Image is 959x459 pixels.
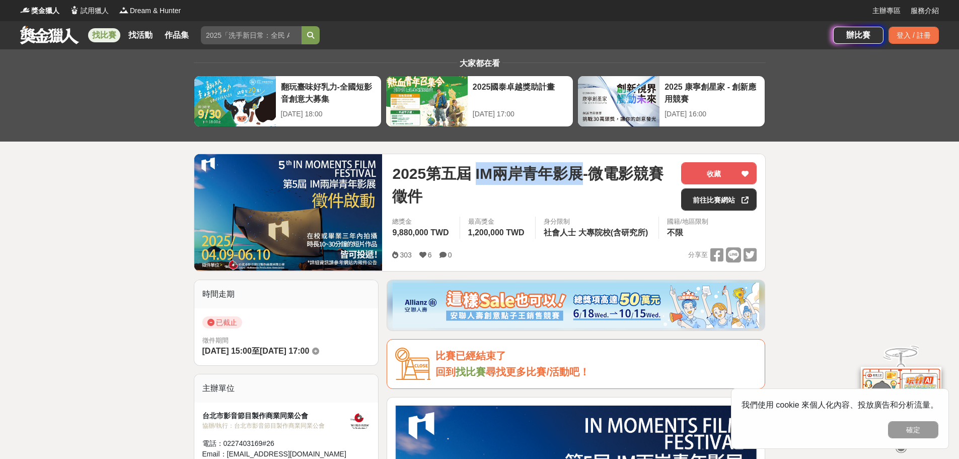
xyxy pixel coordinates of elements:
a: 2025 康寧創星家 - 創新應用競賽[DATE] 16:00 [577,76,765,127]
a: 找比賽 [88,28,120,42]
span: 回到 [435,366,456,377]
img: Logo [69,5,80,15]
span: [DATE] 17:00 [260,347,309,355]
input: 2025「洗手新日常：全民 ALL IN」洗手歌全台徵選 [201,26,302,44]
a: 前往比賽網站 [681,188,757,211]
span: 不限 [667,228,683,237]
span: 至 [252,347,260,355]
a: 找比賽 [456,366,486,377]
img: dcc59076-91c0-4acb-9c6b-a1d413182f46.png [393,283,759,328]
img: Logo [119,5,129,15]
button: 確定 [888,421,938,438]
span: 已截止 [202,316,242,329]
span: 徵件期間 [202,337,229,344]
a: 主辦專區 [872,6,901,16]
span: 社會人士 [544,228,576,237]
img: Icon [395,348,430,380]
span: 總獎金 [392,217,451,227]
div: 主辦單位 [194,374,379,403]
span: 我們使用 cookie 來個人化內容、投放廣告和分析流量。 [742,401,938,409]
span: 2025第五屆 IM兩岸青年影展-微電影競賽徵件 [392,162,673,208]
span: 303 [400,251,411,259]
div: 翻玩臺味好乳力-全國短影音創意大募集 [281,81,376,104]
img: Logo [20,5,30,15]
a: Logo獎金獵人 [20,6,59,16]
span: 分享至 [688,247,708,263]
div: [DATE] 16:00 [665,109,760,119]
span: 尋找更多比賽/活動吧！ [486,366,589,377]
span: 6 [428,251,432,259]
span: 最高獎金 [468,217,527,227]
div: 協辦/執行： 台北市影音節目製作商業同業公會 [202,421,350,430]
button: 收藏 [681,162,757,184]
a: 作品集 [161,28,193,42]
span: 獎金獵人 [31,6,59,16]
div: 2025國泰卓越獎助計畫 [473,81,568,104]
span: 1,200,000 TWD [468,228,525,237]
a: LogoDream & Hunter [119,6,181,16]
div: 2025 康寧創星家 - 創新應用競賽 [665,81,760,104]
a: 翻玩臺味好乳力-全國短影音創意大募集[DATE] 18:00 [194,76,382,127]
a: 辦比賽 [833,27,883,44]
div: [DATE] 17:00 [473,109,568,119]
span: 大專院校(含研究所) [578,228,648,237]
div: 比賽已經結束了 [435,348,757,364]
span: Dream & Hunter [130,6,181,16]
div: 身分限制 [544,217,651,227]
span: [DATE] 15:00 [202,347,252,355]
div: 台北市影音節目製作商業同業公會 [202,411,350,421]
img: d2146d9a-e6f6-4337-9592-8cefde37ba6b.png [861,364,941,431]
a: 找活動 [124,28,157,42]
span: 試用獵人 [81,6,109,16]
div: [DATE] 18:00 [281,109,376,119]
span: 大家都在看 [457,59,502,68]
span: 0 [448,251,452,259]
a: 2025國泰卓越獎助計畫[DATE] 17:00 [386,76,573,127]
span: 9,880,000 TWD [392,228,449,237]
div: 登入 / 註冊 [889,27,939,44]
a: Logo試用獵人 [69,6,109,16]
img: Cover Image [194,154,383,271]
div: 電話： 0227403169#26 [202,438,350,449]
div: 時間走期 [194,280,379,308]
a: 服務介紹 [911,6,939,16]
div: 國籍/地區限制 [667,217,708,227]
